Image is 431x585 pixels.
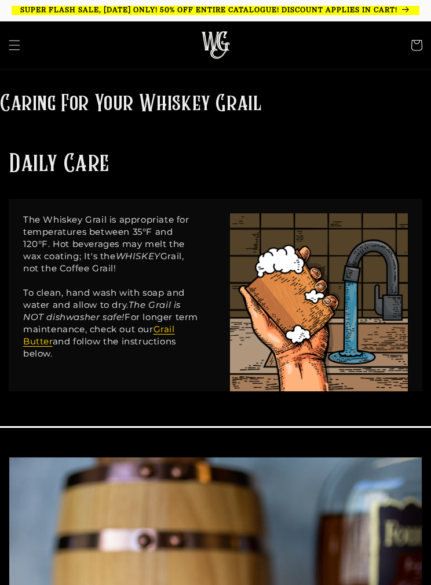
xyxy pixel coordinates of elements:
[2,32,27,58] summary: Menu
[201,31,230,59] img: The Whiskey Grail
[12,6,419,15] p: SUPER FLASH SALE, [DATE] ONLY! 50% OFF ENTIRE CATALOGUE! DISCOUNT APPLIES IN CART!
[23,213,201,359] p: The Whiskey Grail is appropriate for temperatures between 35°F and 120°F. Hot beverages may melt ...
[9,148,109,181] h2: Daily Care
[23,324,175,347] a: Grail Butter
[116,250,160,261] em: WHISKEY
[23,299,181,322] em: The Grail is NOT dishwasher safe!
